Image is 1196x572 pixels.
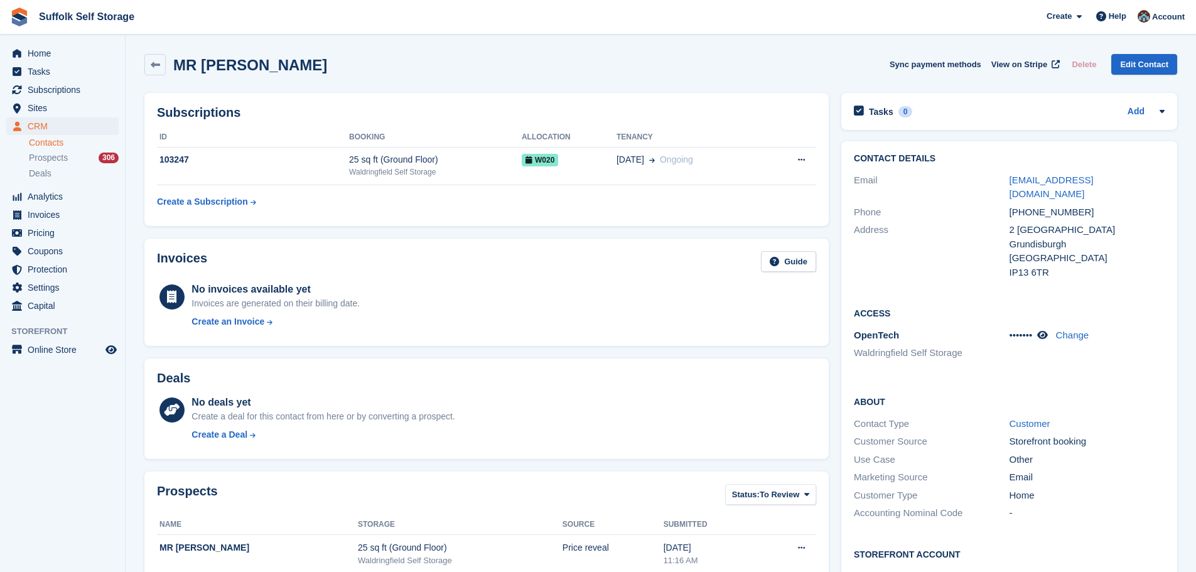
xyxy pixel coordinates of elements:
span: Tasks [28,63,103,80]
a: menu [6,242,119,260]
a: menu [6,63,119,80]
span: Storefront [11,325,125,338]
a: menu [6,206,119,224]
span: Settings [28,279,103,296]
button: Delete [1067,54,1101,75]
div: 25 sq ft (Ground Floor) [358,541,563,554]
div: Address [854,223,1009,279]
div: Accounting Nominal Code [854,506,1009,521]
span: ••••••• [1010,330,1033,340]
a: Prospects 306 [29,151,119,165]
a: Create a Subscription [157,190,256,213]
div: Marketing Source [854,470,1009,485]
th: Submitted [664,515,759,535]
th: Booking [349,127,522,148]
div: Waldringfield Self Storage [358,554,563,567]
div: 103247 [157,153,349,166]
span: Create [1047,10,1072,23]
span: Coupons [28,242,103,260]
a: [EMAIL_ADDRESS][DOMAIN_NAME] [1010,175,1094,200]
button: Status: To Review [725,484,816,505]
a: menu [6,224,119,242]
h2: MR [PERSON_NAME] [173,57,327,73]
th: Source [563,515,664,535]
th: Tenancy [617,127,765,148]
a: Edit Contact [1111,54,1177,75]
div: Waldringfield Self Storage [349,166,522,178]
a: menu [6,341,119,359]
h2: Storefront Account [854,548,1165,560]
div: Customer Source [854,434,1009,449]
span: Pricing [28,224,103,242]
span: View on Stripe [991,58,1047,71]
th: Allocation [522,127,617,148]
div: Storefront booking [1010,434,1165,449]
div: MR [PERSON_NAME] [159,541,358,554]
span: Capital [28,297,103,315]
div: Use Case [854,453,1009,467]
span: Protection [28,261,103,278]
h2: Access [854,306,1165,319]
th: Name [157,515,358,535]
span: Analytics [28,188,103,205]
span: To Review [760,488,799,501]
span: Invoices [28,206,103,224]
span: Home [28,45,103,62]
h2: Deals [157,371,190,386]
div: [PHONE_NUMBER] [1010,205,1165,220]
div: No deals yet [191,395,455,410]
div: Invoices are generated on their billing date. [191,297,360,310]
span: Status: [732,488,760,501]
div: Other [1010,453,1165,467]
a: menu [6,99,119,117]
h2: Tasks [869,106,893,117]
div: Grundisburgh [1010,237,1165,252]
a: Suffolk Self Storage [34,6,139,27]
a: Deals [29,167,119,180]
span: W020 [522,154,558,166]
span: Help [1109,10,1126,23]
div: Email [1010,470,1165,485]
div: IP13 6TR [1010,266,1165,280]
span: Sites [28,99,103,117]
div: Customer Type [854,488,1009,503]
th: Storage [358,515,563,535]
a: menu [6,188,119,205]
div: Home [1010,488,1165,503]
h2: About [854,395,1165,407]
div: Create a Deal [191,428,247,441]
div: - [1010,506,1165,521]
div: 25 sq ft (Ground Floor) [349,153,522,166]
a: Preview store [104,342,119,357]
h2: Subscriptions [157,105,816,120]
a: Contacts [29,137,119,149]
a: View on Stripe [986,54,1062,75]
div: 11:16 AM [664,554,759,567]
h2: Invoices [157,251,207,272]
h2: Prospects [157,484,218,507]
div: Email [854,173,1009,202]
li: Waldringfield Self Storage [854,346,1009,360]
a: Create an Invoice [191,315,360,328]
div: [DATE] [664,541,759,554]
a: menu [6,279,119,296]
h2: Contact Details [854,154,1165,164]
div: [GEOGRAPHIC_DATA] [1010,251,1165,266]
a: Create a Deal [191,428,455,441]
a: Change [1056,330,1089,340]
th: ID [157,127,349,148]
span: Ongoing [660,154,693,165]
a: menu [6,81,119,99]
span: Deals [29,168,51,180]
div: No invoices available yet [191,282,360,297]
a: Add [1128,105,1145,119]
div: Create a deal for this contact from here or by converting a prospect. [191,410,455,423]
div: 306 [99,153,119,163]
span: Online Store [28,341,103,359]
div: 0 [898,106,913,117]
div: Create an Invoice [191,315,264,328]
img: stora-icon-8386f47178a22dfd0bd8f6a31ec36ba5ce8667c1dd55bd0f319d3a0aa187defe.svg [10,8,29,26]
span: Prospects [29,152,68,164]
button: Sync payment methods [890,54,981,75]
a: menu [6,261,119,278]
